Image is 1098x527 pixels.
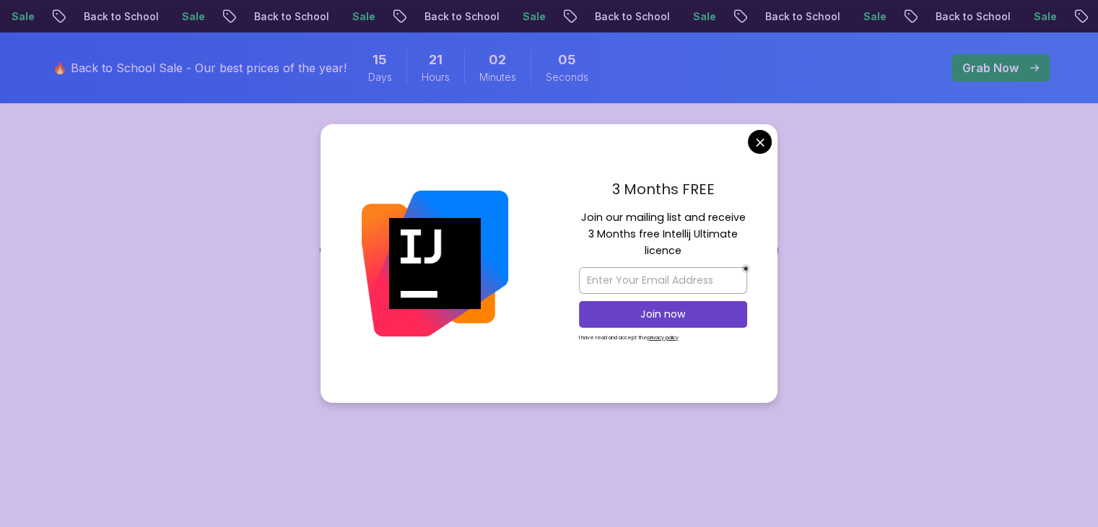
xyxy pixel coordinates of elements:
span: 15 Days [372,50,387,70]
span: Minutes [479,70,516,84]
p: Sale [728,9,775,24]
p: Back to School [971,9,1069,24]
p: Back to School [460,9,558,24]
p: Grab Now [962,59,1019,77]
p: Master modern full-stack development with React, Node.js, TypeScript, and cloud deployment. Build... [307,219,792,279]
span: Hours [422,70,450,84]
p: 🔥 Back to School Sale - Our best prices of the year! [53,59,347,77]
p: Back to School [289,9,388,24]
p: Back to School [801,9,899,24]
p: Sale [899,9,945,24]
p: Sale [217,9,263,24]
p: Sale [388,9,434,24]
span: 5 Seconds [558,50,576,70]
span: Seconds [546,70,588,84]
p: Sale [558,9,604,24]
span: 21 Hours [429,50,443,70]
span: 2 Minutes [489,50,506,70]
p: Back to School [630,9,728,24]
span: Days [368,70,392,84]
p: Sale [47,9,93,24]
p: Back to School [119,9,217,24]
